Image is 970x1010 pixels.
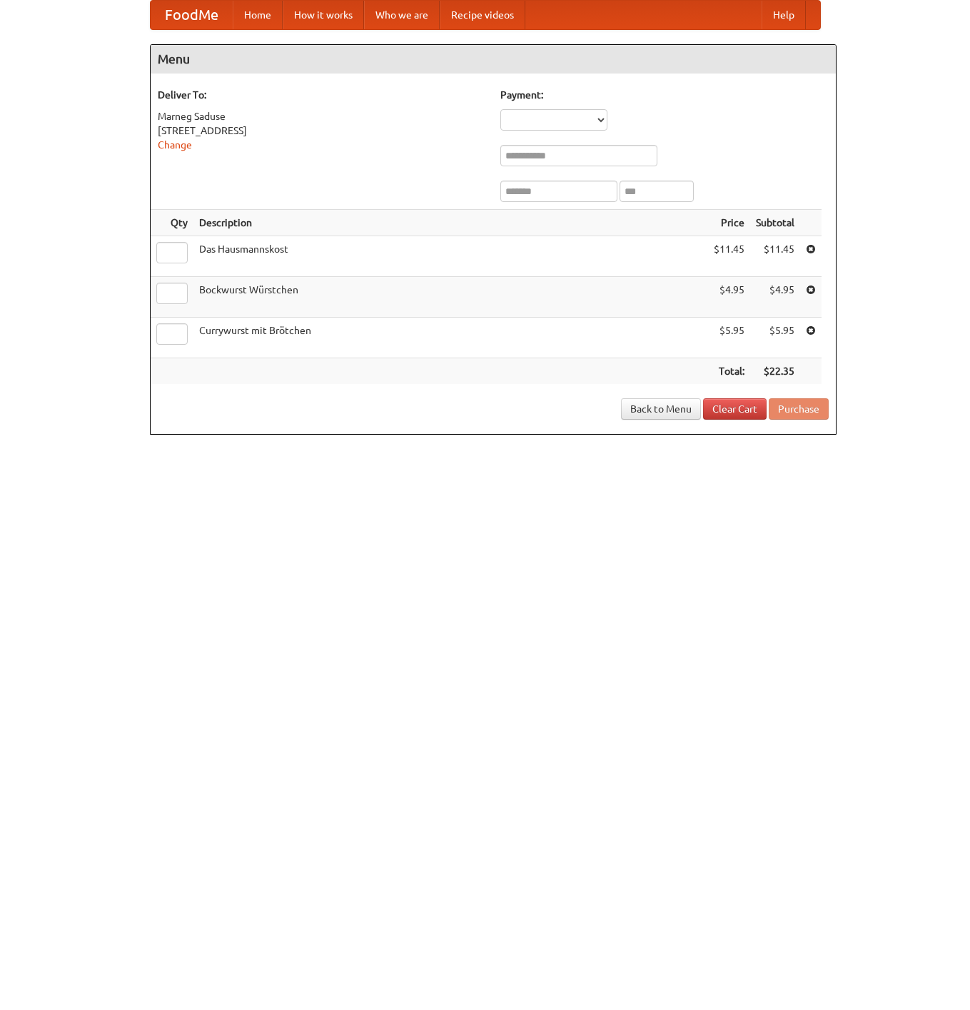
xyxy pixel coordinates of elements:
[750,358,800,385] th: $22.35
[151,45,836,74] h4: Menu
[158,123,486,138] div: [STREET_ADDRESS]
[621,398,701,420] a: Back to Menu
[708,236,750,277] td: $11.45
[158,109,486,123] div: Marneg Saduse
[750,318,800,358] td: $5.95
[158,139,192,151] a: Change
[151,210,193,236] th: Qty
[500,88,829,102] h5: Payment:
[762,1,806,29] a: Help
[769,398,829,420] button: Purchase
[708,358,750,385] th: Total:
[750,277,800,318] td: $4.95
[708,277,750,318] td: $4.95
[750,210,800,236] th: Subtotal
[193,210,708,236] th: Description
[151,1,233,29] a: FoodMe
[703,398,767,420] a: Clear Cart
[193,277,708,318] td: Bockwurst Würstchen
[283,1,364,29] a: How it works
[440,1,525,29] a: Recipe videos
[158,88,486,102] h5: Deliver To:
[364,1,440,29] a: Who we are
[750,236,800,277] td: $11.45
[193,318,708,358] td: Currywurst mit Brötchen
[708,210,750,236] th: Price
[233,1,283,29] a: Home
[193,236,708,277] td: Das Hausmannskost
[708,318,750,358] td: $5.95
